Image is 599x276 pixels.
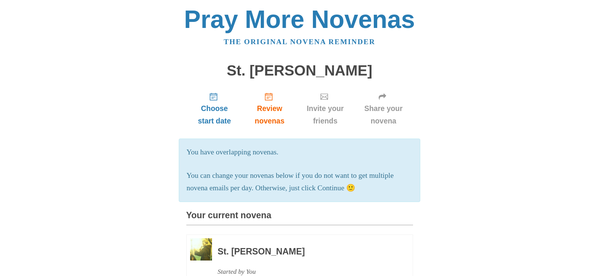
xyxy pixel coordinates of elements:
[190,238,212,261] img: Novena image
[297,86,354,131] a: Invite your friends
[224,38,375,46] a: The original novena reminder
[354,86,413,131] a: Share your novena
[186,86,243,131] a: Choose start date
[250,102,289,127] span: Review novenas
[184,5,415,33] a: Pray More Novenas
[194,102,235,127] span: Choose start date
[362,102,406,127] span: Share your novena
[304,102,347,127] span: Invite your friends
[187,146,413,159] p: You have overlapping novenas.
[218,247,392,257] h3: St. [PERSON_NAME]
[187,170,413,194] p: You can change your novenas below if you do not want to get multiple novena emails per day. Other...
[186,63,413,79] h1: St. [PERSON_NAME]
[186,211,413,225] h3: Your current novena
[243,86,296,131] a: Review novenas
